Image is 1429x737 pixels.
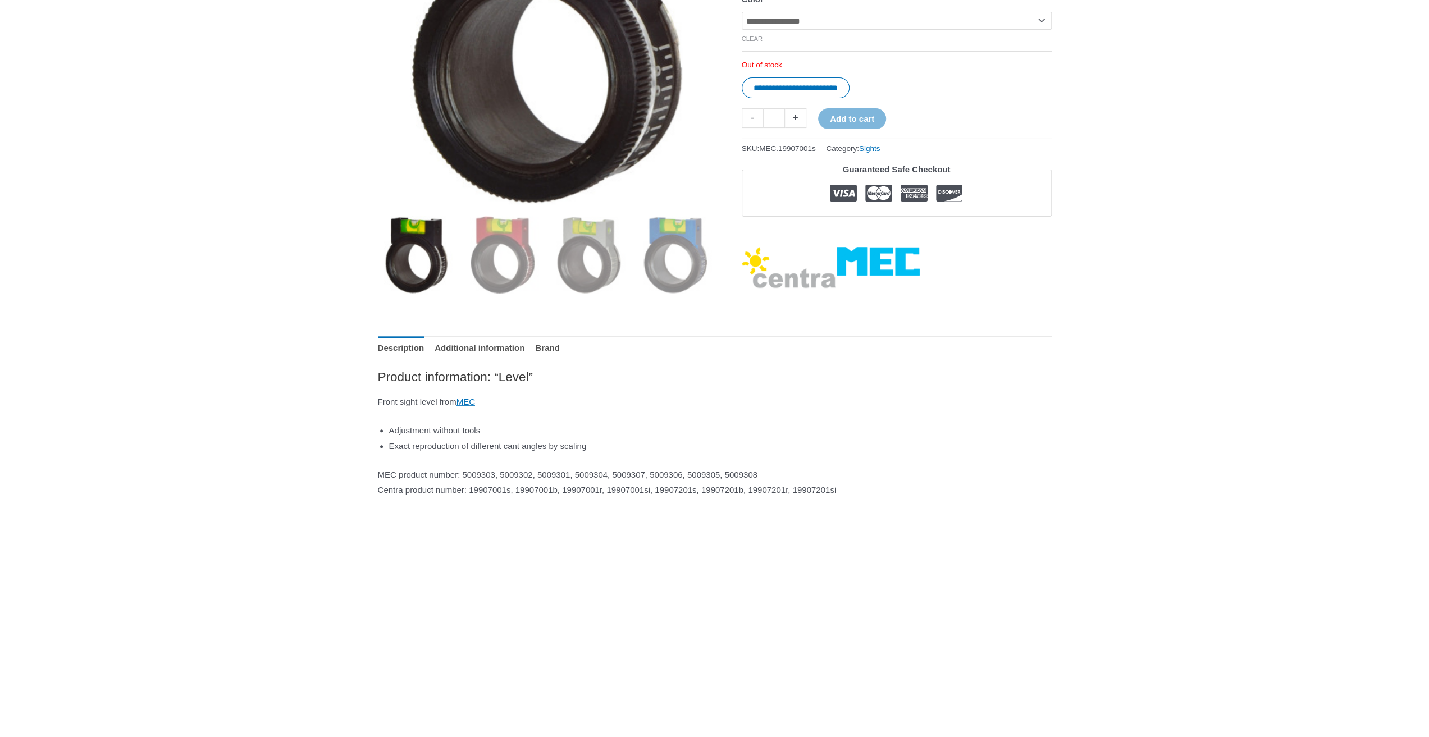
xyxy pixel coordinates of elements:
[435,336,524,360] a: Additional information
[763,108,785,128] input: Product quantity
[535,336,559,360] a: Brand
[389,438,1052,454] li: Exact reproduction of different cant angles by scaling
[742,247,836,293] a: Centra
[378,369,1052,385] h2: Product information: “Level”
[378,336,424,360] a: Description
[859,144,880,153] a: Sights
[456,397,475,406] a: MEC
[464,216,542,294] img: Level - Image 2
[742,60,1052,70] p: Out of stock
[785,108,806,128] a: +
[742,108,763,128] a: -
[818,108,886,129] button: Add to cart
[378,467,1052,498] p: MEC product number: 5009303, 5009302, 5009301, 5009304, 5009307, 5009306, 5009305, 5009308 Centra...
[742,225,1052,239] iframe: Customer reviews powered by Trustpilot
[837,247,920,293] a: MEC
[759,144,816,153] span: MEC.19907001s
[378,394,1052,410] p: Front sight level from
[742,35,763,42] a: Clear options
[838,162,955,177] legend: Guaranteed Safe Checkout
[742,141,816,155] span: SKU:
[826,141,880,155] span: Category:
[378,216,456,294] img: Level
[637,216,715,294] img: Level - Image 4
[550,216,628,294] img: Level - Image 3
[389,423,1052,438] li: Adjustment without tools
